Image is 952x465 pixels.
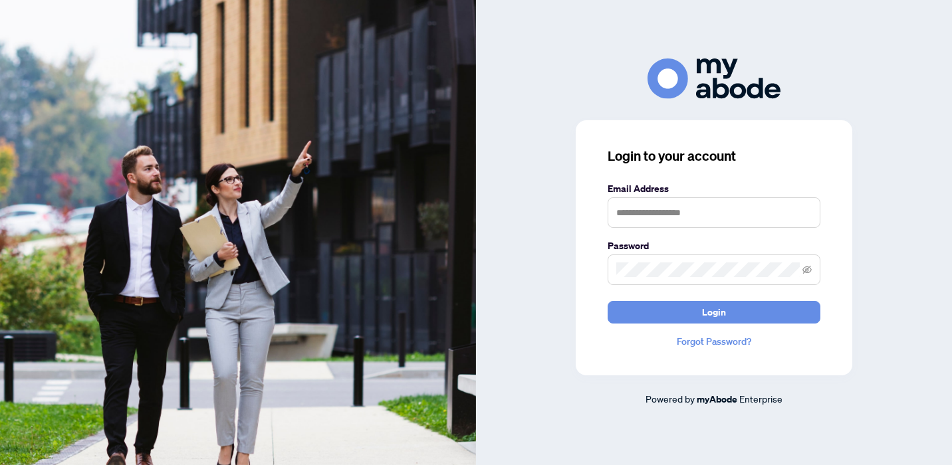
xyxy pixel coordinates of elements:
[697,392,737,407] a: myAbode
[608,147,820,165] h3: Login to your account
[608,181,820,196] label: Email Address
[802,265,812,274] span: eye-invisible
[646,393,695,405] span: Powered by
[648,58,780,99] img: ma-logo
[608,301,820,324] button: Login
[608,334,820,349] a: Forgot Password?
[739,393,782,405] span: Enterprise
[702,302,726,323] span: Login
[608,238,820,253] label: Password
